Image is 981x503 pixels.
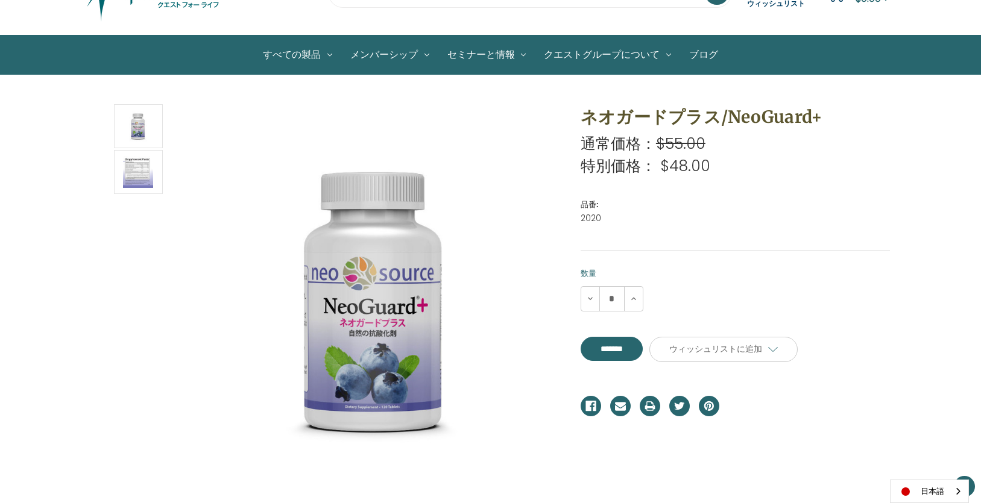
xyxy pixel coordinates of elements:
span: 通常価格： [581,133,656,154]
img: ネオガードプラス/NeoGuard+ [123,152,153,192]
dt: 品番: [581,199,888,211]
img: ネオガードプラス/NeoGuard+ [224,152,525,454]
span: $55.00 [656,133,705,154]
img: ネオガードプラス/NeoGuard+ [123,106,153,146]
a: メンバーシップ [341,36,438,74]
a: 日本語 [891,480,968,502]
a: プリント [640,396,660,416]
label: 数量 [581,267,891,280]
a: ブログ [680,36,727,74]
a: セミナーと情報 [438,36,535,74]
aside: Language selected: 日本語 [890,480,969,503]
h1: ネオガードプラス/NeoGuard+ [581,104,891,130]
a: ウィッシュリストに追加 [649,337,798,362]
a: クエストグループについて [535,36,680,74]
div: Language [890,480,969,503]
span: ウィッシュリストに追加 [669,343,762,354]
span: 特別価格： [581,155,656,177]
dd: 2020 [581,212,891,225]
span: $48.00 [660,155,710,177]
a: すべての製品 [254,36,341,74]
